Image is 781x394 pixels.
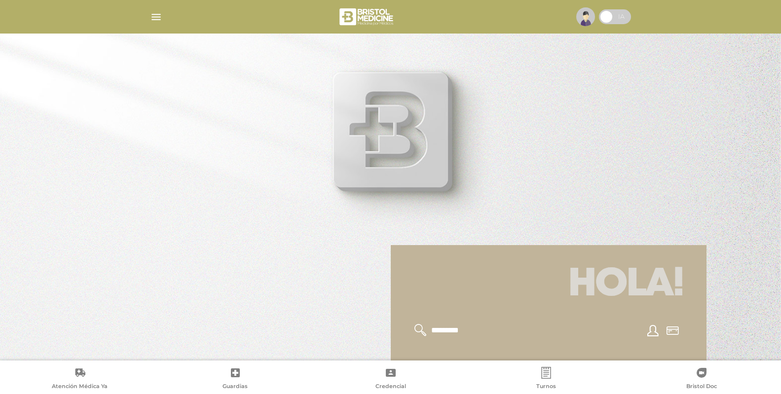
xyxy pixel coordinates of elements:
[468,367,624,392] a: Turnos
[52,383,108,392] span: Atención Médica Ya
[686,383,717,392] span: Bristol Doc
[157,367,313,392] a: Guardias
[576,7,595,26] img: profile-placeholder.svg
[223,383,248,392] span: Guardias
[2,367,157,392] a: Atención Médica Ya
[375,383,406,392] span: Credencial
[150,11,162,23] img: Cober_menu-lines-white.svg
[313,367,468,392] a: Credencial
[624,367,779,392] a: Bristol Doc
[403,257,695,312] h1: Hola!
[536,383,556,392] span: Turnos
[338,5,397,29] img: bristol-medicine-blanco.png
